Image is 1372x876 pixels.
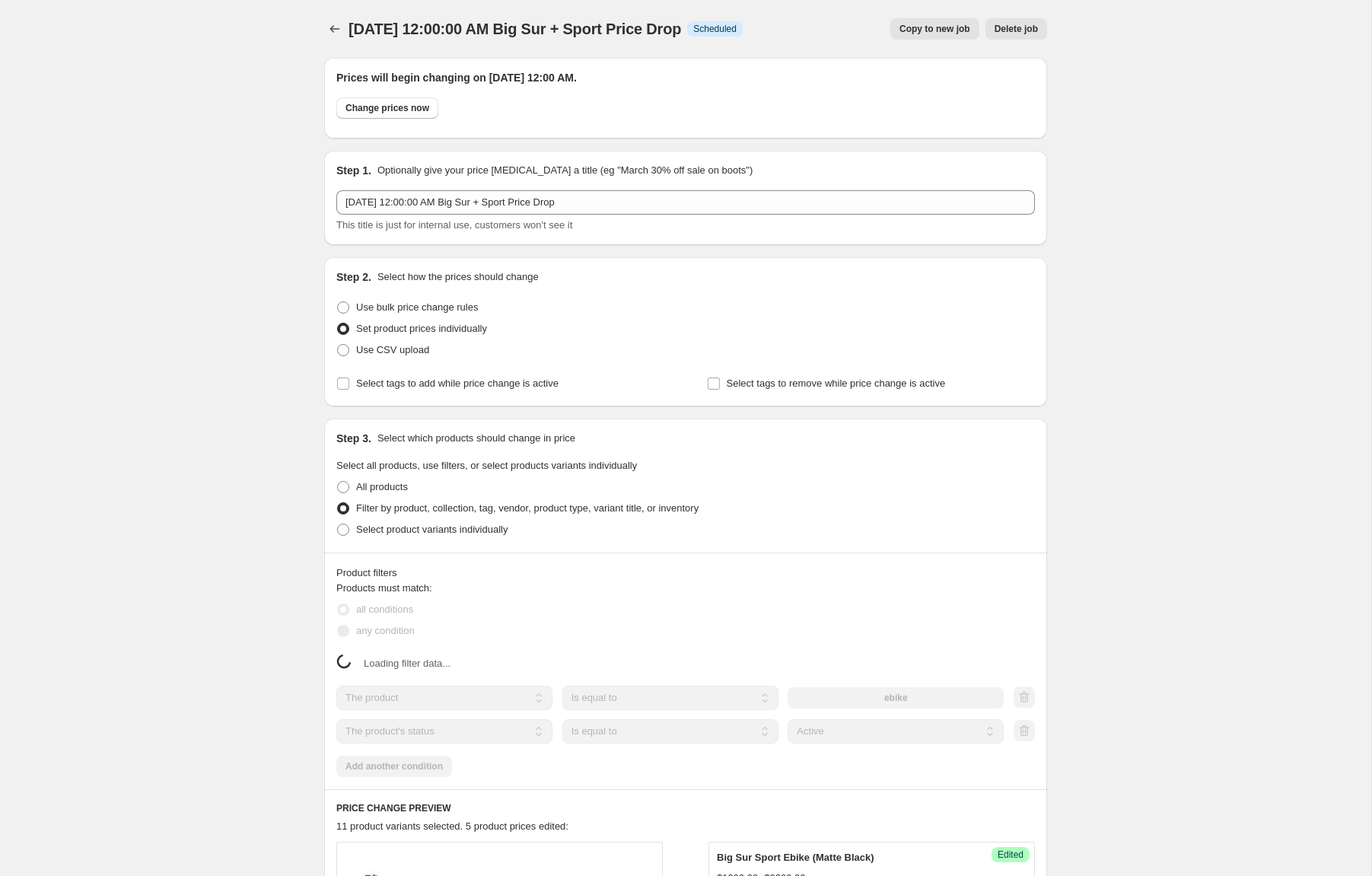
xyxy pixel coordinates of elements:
[356,481,408,492] span: All products
[727,377,946,389] span: Select tags to remove while price change is active
[364,656,450,671] span: Loading filter data...
[349,21,681,37] span: [DATE] 12:00:00 AM Big Sur + Sport Price Drop
[336,582,432,594] span: Products must match:
[356,344,429,355] span: Use CSV upload
[899,23,970,35] span: Copy to new job
[336,802,1035,814] h6: PRICE CHANGE PREVIEW
[356,377,559,389] span: Select tags to add while price change is active
[336,219,572,231] span: This title is just for internal use, customers won't see it
[336,820,568,832] span: 11 product variants selected. 5 product prices edited:
[356,502,699,514] span: Filter by product, collection, tag, vendor, product type, variant title, or inventory
[336,70,1035,85] h2: Prices will begin changing on [DATE] 12:00 AM.
[356,625,415,636] span: any condition
[377,431,575,446] p: Select which products should change in price
[336,565,1035,581] div: Product filters
[890,18,979,40] button: Copy to new job
[356,604,413,615] span: all conditions
[377,163,753,178] p: Optionally give your price [MEDICAL_DATA] a title (eg "March 30% off sale on boots")
[336,190,1035,215] input: 30% off holiday sale
[336,269,371,285] h2: Step 2.
[693,23,737,35] span: Scheduled
[336,431,371,446] h2: Step 3.
[995,23,1038,35] span: Delete job
[985,18,1047,40] button: Delete job
[356,323,487,334] span: Set product prices individually
[345,102,429,114] span: Change prices now
[336,460,637,471] span: Select all products, use filters, or select products variants individually
[356,524,508,535] span: Select product variants individually
[336,97,438,119] button: Change prices now
[998,849,1023,861] span: Edited
[356,301,478,313] span: Use bulk price change rules
[336,163,371,178] h2: Step 1.
[717,852,874,863] span: Big Sur Sport Ebike (Matte Black)
[377,269,539,285] p: Select how the prices should change
[324,18,345,40] button: Price change jobs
